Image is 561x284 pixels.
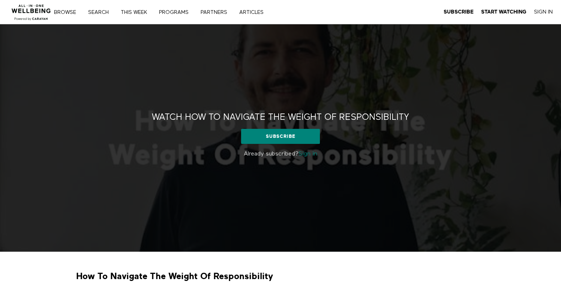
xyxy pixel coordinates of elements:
a: THIS WEEK [118,10,155,15]
a: ARTICLES [237,10,271,15]
a: Subscribe [444,9,474,15]
a: Sign in [298,151,317,157]
p: Already subscribed? [198,150,363,159]
a: PROGRAMS [156,10,196,15]
nav: Primary [59,8,279,16]
a: Sign In [534,9,553,15]
strong: How To Navigate The Weight Of Responsibility [76,270,273,282]
h2: Watch How To Navigate The Weight Of Responsibility [152,112,409,123]
a: PARTNERS [198,10,235,15]
a: Search [85,10,117,15]
a: Start Watching [481,9,526,15]
a: Browse [51,10,84,15]
a: Subscribe [241,129,320,144]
